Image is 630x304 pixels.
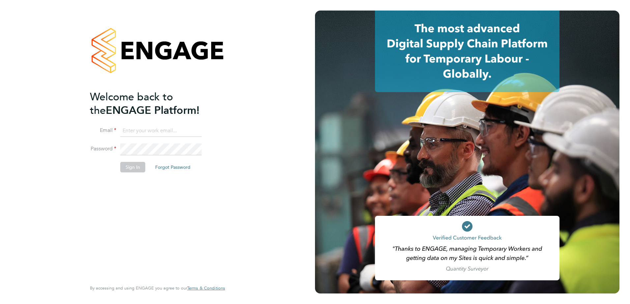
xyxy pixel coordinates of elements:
h2: ENGAGE Platform! [90,90,218,117]
button: Forgot Password [150,162,196,172]
label: Email [90,127,116,134]
label: Password [90,145,116,152]
input: Enter your work email... [120,125,202,137]
button: Sign In [120,162,145,172]
span: Welcome back to the [90,90,173,117]
a: Terms & Conditions [187,286,225,291]
span: By accessing and using ENGAGE you agree to our [90,285,225,291]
